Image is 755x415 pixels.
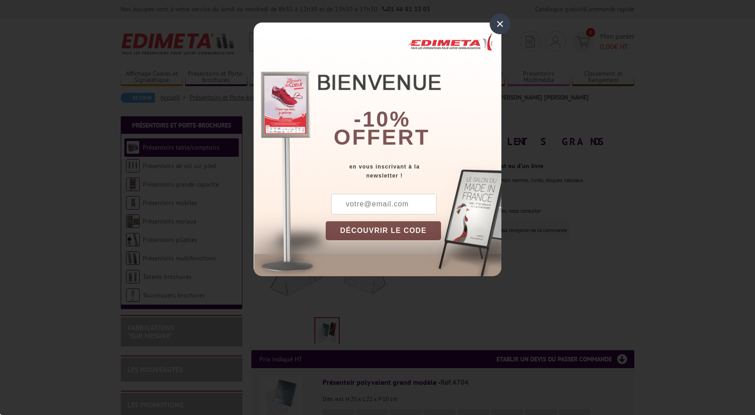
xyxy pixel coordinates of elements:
[326,162,501,180] div: en vous inscrivant à la newsletter !
[331,194,437,214] input: votre@email.com
[354,107,410,131] b: -10%
[490,14,510,34] div: ×
[326,221,441,240] button: DÉCOUVRIR LE CODE
[334,125,430,149] font: offert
